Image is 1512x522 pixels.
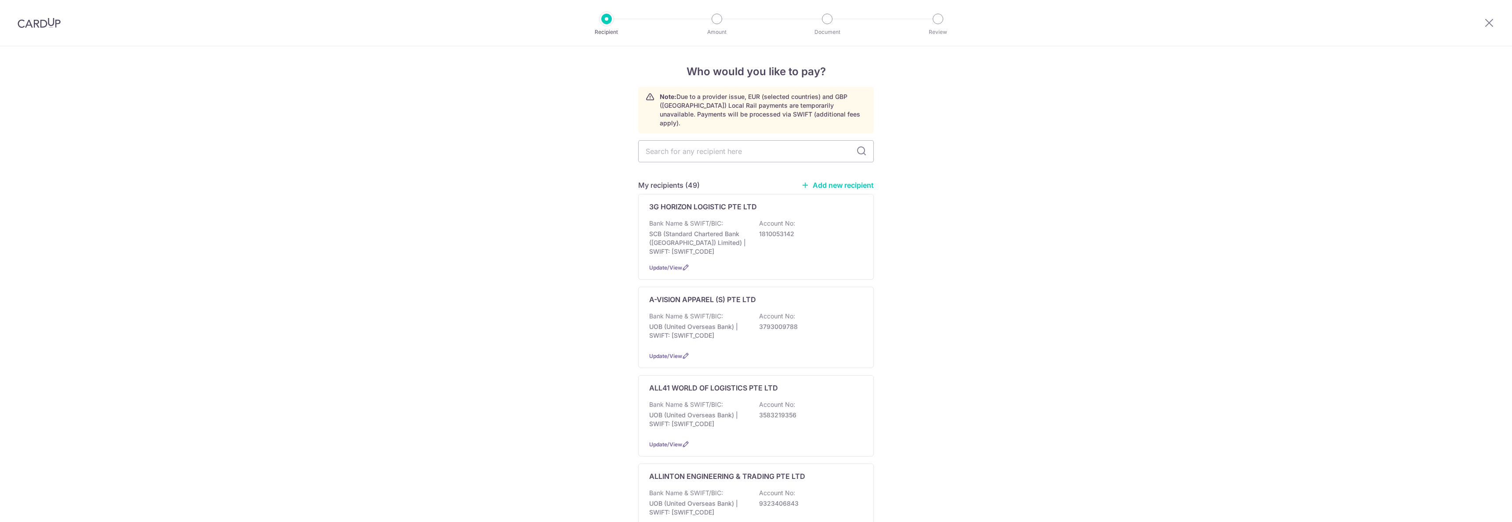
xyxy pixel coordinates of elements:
[905,28,970,37] p: Review
[759,400,795,409] p: Account No:
[649,383,778,393] p: ALL41 WORLD OF LOGISTICS PTE LTD
[18,18,61,28] img: CardUp
[649,400,723,409] p: Bank Name & SWIFT/BIC:
[638,180,700,190] h5: My recipients (49)
[759,411,858,420] p: 3583219356
[649,294,756,305] p: A-VISION APPAREL (S) PTE LTD
[649,471,805,482] p: ALLINTON ENGINEERING & TRADING PTE LTD
[574,28,639,37] p: Recipient
[759,322,858,331] p: 3793009788
[649,219,723,228] p: Bank Name & SWIFT/BIC:
[759,499,858,508] p: 9323406843
[638,140,874,162] input: Search for any recipient here
[759,312,795,321] p: Account No:
[649,411,748,428] p: UOB (United Overseas Bank) | SWIFT: [SWIFT_CODE]
[795,28,860,37] p: Document
[649,312,723,321] p: Bank Name & SWIFT/BIC:
[759,219,795,228] p: Account No:
[759,230,858,238] p: 1810053142
[649,322,748,340] p: UOB (United Overseas Bank) | SWIFT: [SWIFT_CODE]
[649,441,682,448] a: Update/View
[649,489,723,497] p: Bank Name & SWIFT/BIC:
[649,264,682,271] a: Update/View
[801,181,874,190] a: Add new recipient
[649,230,748,256] p: SCB (Standard Chartered Bank ([GEOGRAPHIC_DATA]) Limited) | SWIFT: [SWIFT_CODE]
[649,353,682,359] a: Update/View
[649,201,757,212] p: 3G HORIZON LOGISTIC PTE LTD
[638,64,874,80] h4: Who would you like to pay?
[759,489,795,497] p: Account No:
[660,92,866,128] p: Due to a provider issue, EUR (selected countries) and GBP ([GEOGRAPHIC_DATA]) Local Rail payments...
[660,93,676,100] strong: Note:
[1455,496,1503,518] iframe: Opens a widget where you can find more information
[649,499,748,517] p: UOB (United Overseas Bank) | SWIFT: [SWIFT_CODE]
[684,28,749,37] p: Amount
